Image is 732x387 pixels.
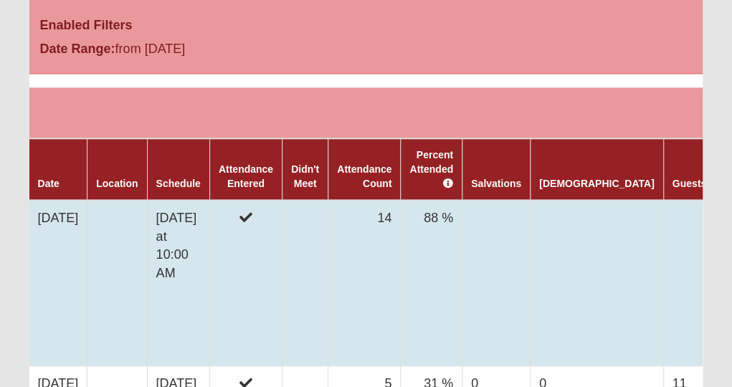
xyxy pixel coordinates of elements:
[96,178,138,189] a: Location
[29,200,87,365] td: [DATE]
[29,39,254,62] div: from [DATE]
[219,163,273,189] a: Attendance Entered
[328,200,401,365] td: 14
[40,39,115,59] label: Date Range:
[663,138,715,200] th: Guests
[337,163,391,189] a: Attendance Count
[38,178,60,189] a: Date
[147,200,209,365] td: [DATE] at 10:00 AM
[291,163,319,189] a: Didn't Meet
[409,149,453,189] a: Percent Attended
[401,200,462,365] td: 88 %
[40,18,693,34] h4: Enabled Filters
[531,138,663,200] th: [DEMOGRAPHIC_DATA]
[156,178,201,189] a: Schedule
[462,138,531,200] th: Salvations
